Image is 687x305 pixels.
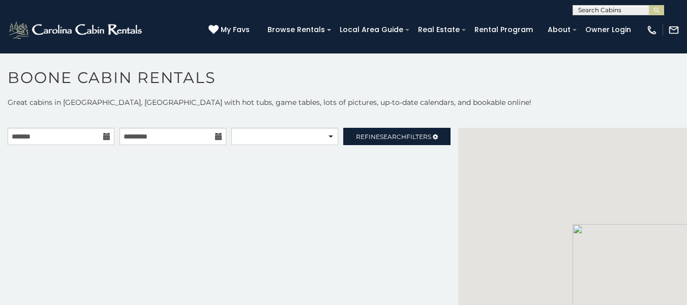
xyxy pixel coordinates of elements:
[8,20,145,40] img: White-1-2.png
[262,22,330,38] a: Browse Rentals
[343,128,450,145] a: RefineSearchFilters
[413,22,465,38] a: Real Estate
[208,24,252,36] a: My Favs
[580,22,636,38] a: Owner Login
[469,22,538,38] a: Rental Program
[668,24,679,36] img: mail-regular-white.png
[646,24,658,36] img: phone-regular-white.png
[356,133,431,141] span: Refine Filters
[543,22,576,38] a: About
[380,133,406,141] span: Search
[221,24,250,35] span: My Favs
[335,22,408,38] a: Local Area Guide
